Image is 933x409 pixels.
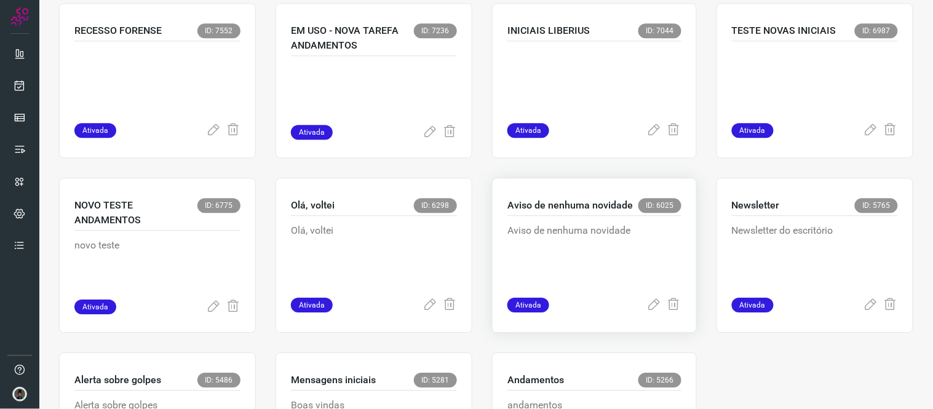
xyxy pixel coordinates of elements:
[638,23,681,38] span: ID: 7044
[291,223,457,285] p: Olá, voltei
[507,223,681,285] p: Aviso de nenhuma novidade
[507,23,590,38] p: INICIAIS LIBERIUS
[12,387,27,402] img: d44150f10045ac5288e451a80f22ca79.png
[732,23,836,38] p: TESTE NOVAS INICIAIS
[197,23,240,38] span: ID: 7552
[507,373,564,387] p: Andamentos
[291,125,333,140] span: Ativada
[507,298,549,312] span: Ativada
[74,300,116,314] span: Ativada
[10,7,29,26] img: Logo
[414,373,457,387] span: ID: 5281
[291,373,376,387] p: Mensagens iniciais
[414,198,457,213] span: ID: 6298
[855,23,898,38] span: ID: 6987
[291,298,333,312] span: Ativada
[74,123,116,138] span: Ativada
[291,23,414,53] p: EM USO - NOVA TAREFA ANDAMENTOS
[74,198,197,228] p: NOVO TESTE ANDAMENTOS
[732,298,774,312] span: Ativada
[732,123,774,138] span: Ativada
[507,198,633,213] p: Aviso de nenhuma novidade
[638,198,681,213] span: ID: 6025
[291,198,335,213] p: Olá, voltei
[74,373,161,387] p: Alerta sobre golpes
[414,23,457,38] span: ID: 7236
[197,198,240,213] span: ID: 6775
[507,123,549,138] span: Ativada
[855,198,898,213] span: ID: 5765
[638,373,681,387] span: ID: 5266
[197,373,240,387] span: ID: 5486
[732,198,780,213] p: Newsletter
[74,23,162,38] p: RECESSO FORENSE
[74,238,240,300] p: novo teste
[732,223,898,285] p: Newsletter do escritório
